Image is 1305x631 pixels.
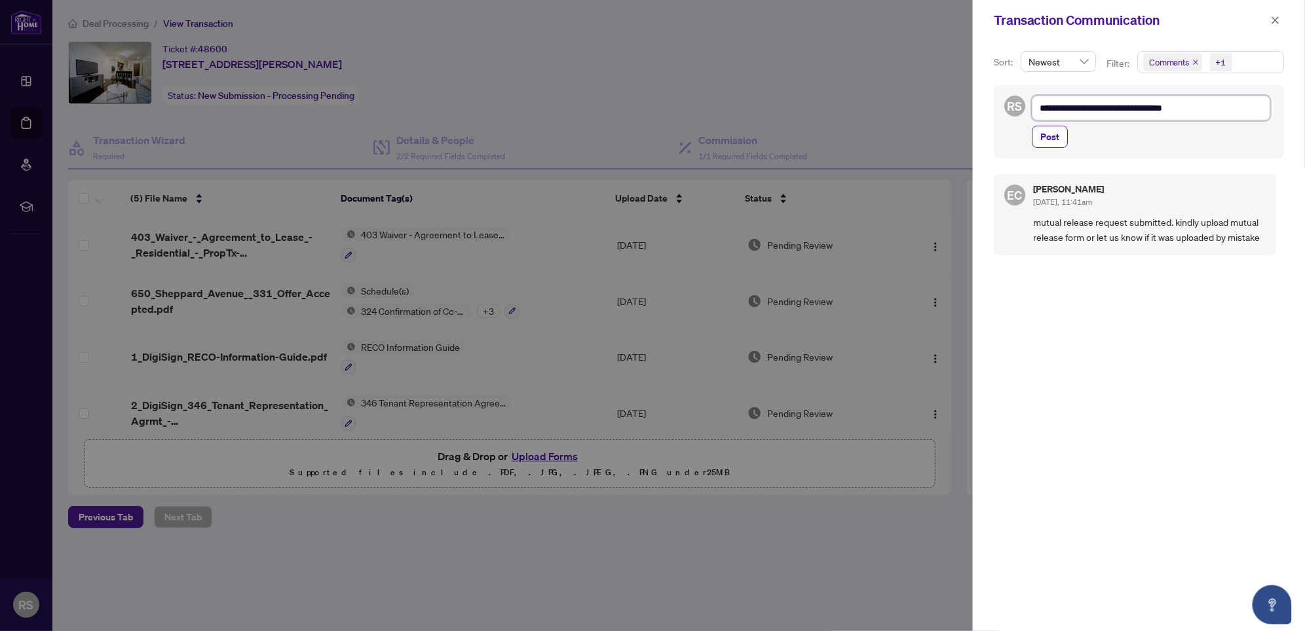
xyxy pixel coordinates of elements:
[1040,126,1059,147] span: Post
[1033,215,1266,245] span: mutual release request submitted. kindly upload mutual release form or let us know if it was uplo...
[1271,16,1280,25] span: close
[1033,185,1104,194] h5: [PERSON_NAME]
[1192,59,1199,65] span: close
[1008,97,1023,115] span: RS
[1216,56,1226,69] div: +1
[1029,52,1088,71] span: Newest
[1008,186,1023,204] span: EC
[1143,53,1202,71] span: Comments
[1106,56,1131,71] p: Filter:
[1033,197,1092,207] span: [DATE], 11:41am
[994,10,1267,30] div: Transaction Communication
[1253,585,1292,624] button: Open asap
[1149,56,1190,69] span: Comments
[994,55,1015,69] p: Sort:
[1032,126,1068,148] button: Post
